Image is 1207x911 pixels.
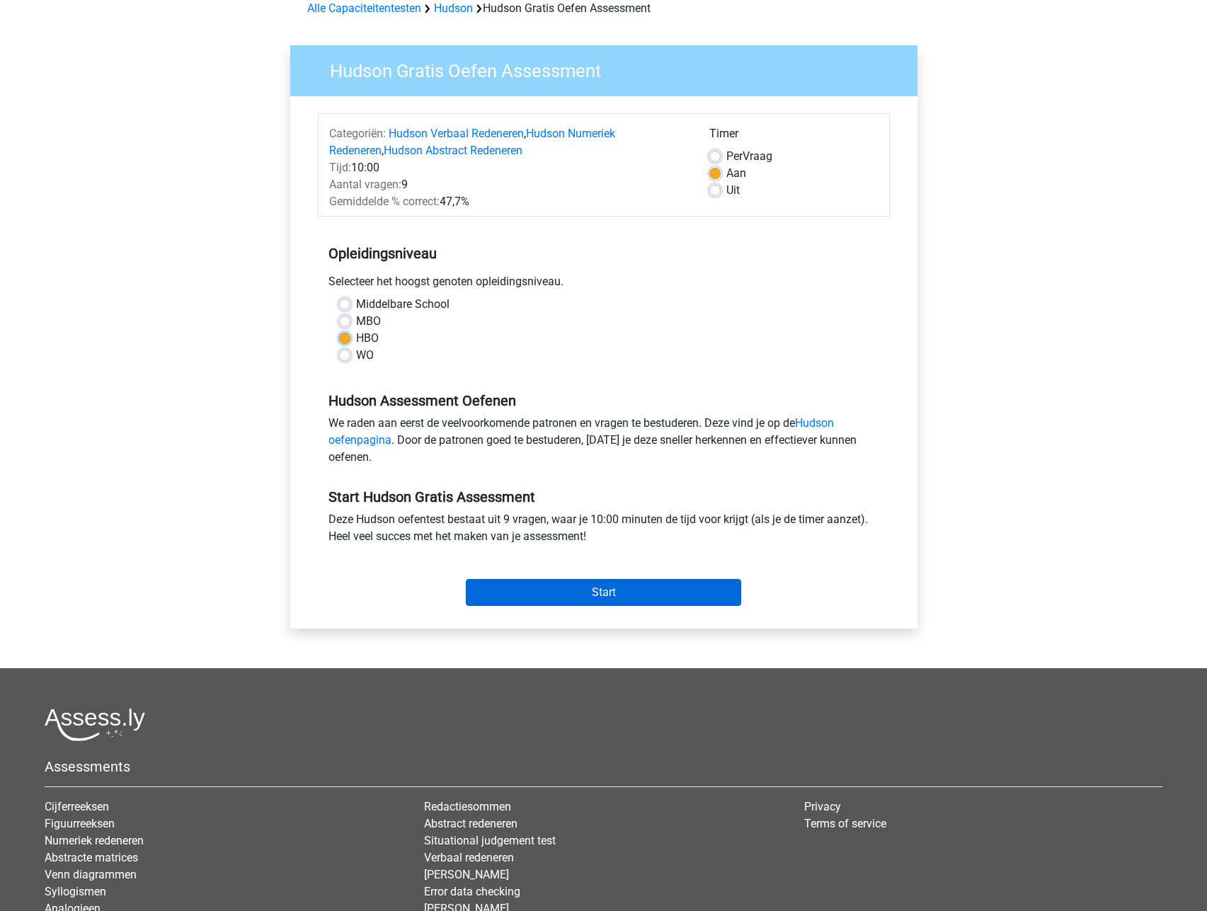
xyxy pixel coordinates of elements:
[424,885,520,898] a: Error data checking
[45,834,144,847] a: Numeriek redeneren
[328,392,879,409] h5: Hudson Assessment Oefenen
[318,511,890,551] div: Deze Hudson oefentest bestaat uit 9 vragen, waar je 10:00 minuten de tijd voor krijgt (als je de ...
[804,817,886,830] a: Terms of service
[319,193,699,210] div: 47,7%
[726,182,740,199] label: Uit
[45,708,145,741] img: Assessly logo
[318,415,890,471] div: We raden aan eerst de veelvoorkomende patronen en vragen te bestuderen. Deze vind je op de . Door...
[329,127,386,140] span: Categoriën:
[389,127,524,140] a: Hudson Verbaal Redeneren
[307,1,421,15] a: Alle Capaciteitentesten
[319,176,699,193] div: 9
[424,817,517,830] a: Abstract redeneren
[329,127,615,157] a: Hudson Numeriek Redeneren
[328,239,879,268] h5: Opleidingsniveau
[45,758,1162,775] h5: Assessments
[356,313,381,330] label: MBO
[45,885,106,898] a: Syllogismen
[329,161,351,174] span: Tijd:
[804,800,841,813] a: Privacy
[726,165,746,182] label: Aan
[726,148,772,165] label: Vraag
[313,55,907,82] h3: Hudson Gratis Oefen Assessment
[424,834,556,847] a: Situational judgement test
[424,868,509,881] a: [PERSON_NAME]
[45,817,115,830] a: Figuurreeksen
[726,149,743,163] span: Per
[319,159,699,176] div: 10:00
[328,488,879,505] h5: Start Hudson Gratis Assessment
[319,125,699,159] div: , ,
[45,851,138,864] a: Abstracte matrices
[356,347,374,364] label: WO
[434,1,473,15] a: Hudson
[466,579,741,606] input: Start
[424,800,511,813] a: Redactiesommen
[424,851,514,864] a: Verbaal redeneren
[356,330,379,347] label: HBO
[318,273,890,296] div: Selecteer het hoogst genoten opleidingsniveau.
[709,125,879,148] div: Timer
[329,195,440,208] span: Gemiddelde % correct:
[329,178,401,191] span: Aantal vragen:
[356,296,450,313] label: Middelbare School
[45,800,109,813] a: Cijferreeksen
[45,868,137,881] a: Venn diagrammen
[384,144,522,157] a: Hudson Abstract Redeneren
